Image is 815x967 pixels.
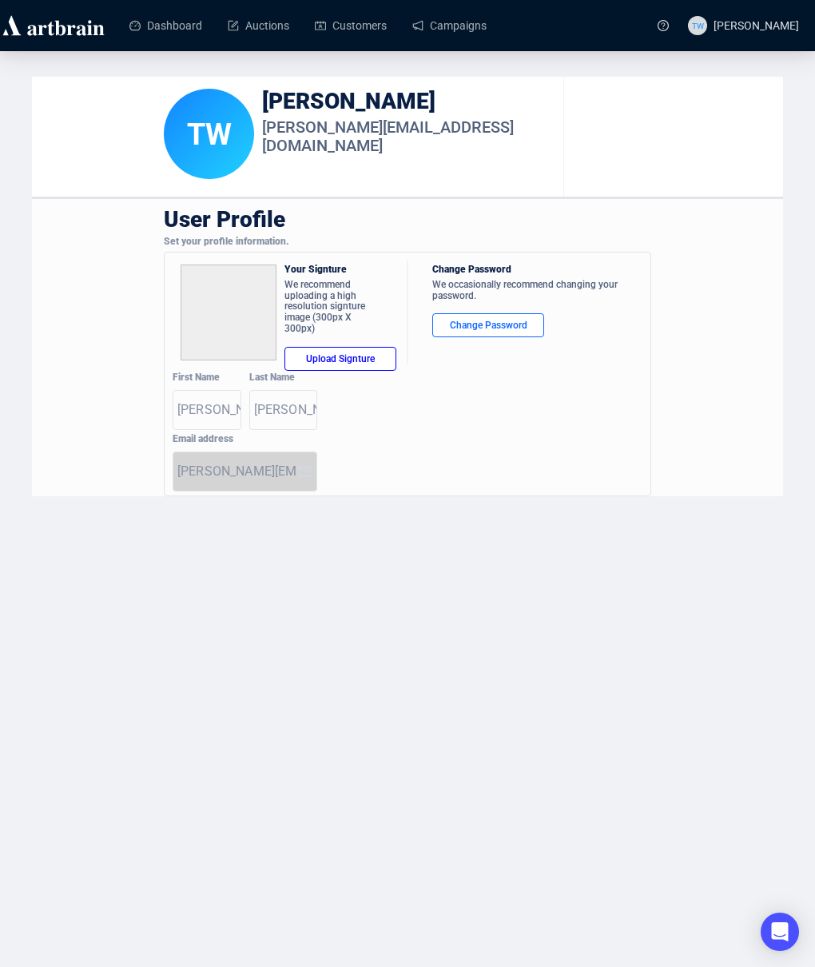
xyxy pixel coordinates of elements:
[692,18,704,31] span: TW
[315,5,387,46] a: Customers
[714,19,799,32] span: [PERSON_NAME]
[254,397,317,423] input: Last Name
[177,459,296,484] input: Your Email
[284,265,407,280] div: Your Signture
[228,5,289,46] a: Auctions
[761,913,799,951] div: Open Intercom Messenger
[164,237,651,252] div: Set your profile information.
[658,20,669,31] span: question-circle
[177,397,241,423] input: First Name
[298,351,383,367] div: Upload Signture
[432,265,650,280] div: Change Password
[173,434,316,449] div: Email address
[284,280,370,339] div: We recommend uploading a high resolution signture image (300px X 300px)
[412,5,487,46] a: Campaigns
[432,313,544,337] button: Change Password
[296,464,312,480] img: email.svg
[249,372,316,388] div: Last Name
[173,372,240,388] div: First Name
[262,118,563,159] div: [PERSON_NAME][EMAIL_ADDRESS][DOMAIN_NAME]
[284,347,396,371] button: Upload Signture
[164,199,651,237] div: User Profile
[446,317,531,333] div: Change Password
[432,280,650,306] div: We occasionally recommend changing your password.
[187,117,232,152] span: TW
[262,89,563,118] div: [PERSON_NAME]
[164,89,254,179] div: Tim Woody
[129,5,202,46] a: Dashboard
